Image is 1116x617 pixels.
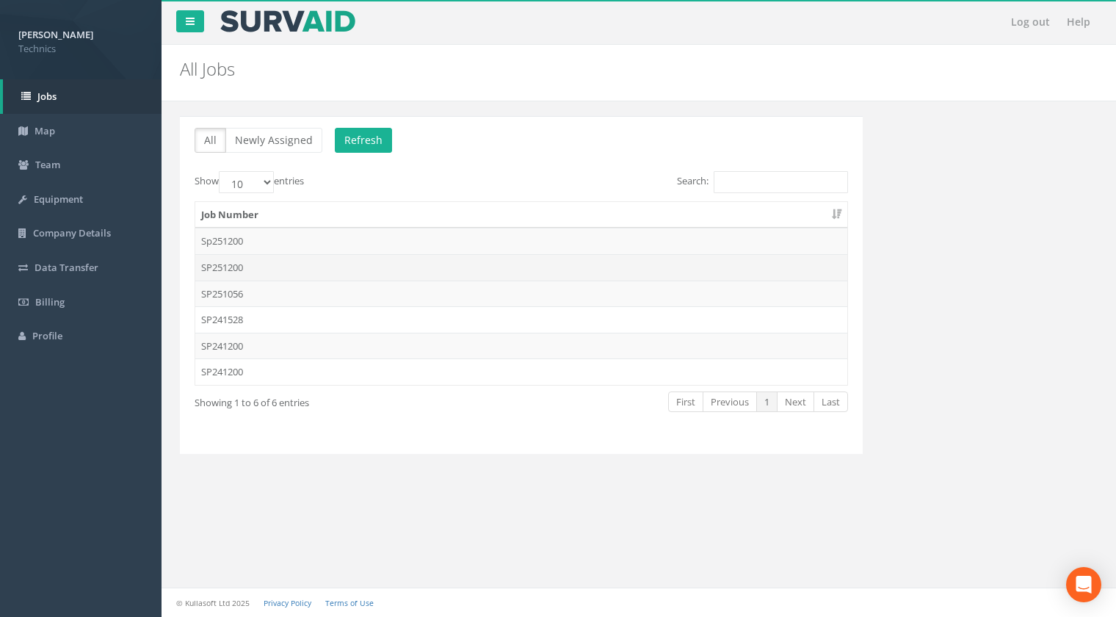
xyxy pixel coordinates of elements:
span: Map [35,124,55,137]
span: Technics [18,42,143,56]
span: Company Details [33,226,111,239]
span: Profile [32,329,62,342]
small: © Kullasoft Ltd 2025 [176,598,250,608]
span: Jobs [37,90,57,103]
a: Next [777,392,814,413]
span: Team [35,158,60,171]
input: Search: [714,171,848,193]
a: Last [814,392,848,413]
div: Showing 1 to 6 of 6 entries [195,390,454,410]
a: Terms of Use [325,598,374,608]
button: All [195,128,226,153]
span: Billing [35,295,65,308]
a: [PERSON_NAME] Technics [18,24,143,55]
label: Search: [677,171,848,193]
h2: All Jobs [180,59,941,79]
th: Job Number: activate to sort column ascending [195,202,847,228]
td: SP241528 [195,306,847,333]
td: SP251056 [195,281,847,307]
a: Privacy Policy [264,598,311,608]
a: Previous [703,392,757,413]
a: Jobs [3,79,162,114]
span: Equipment [34,192,83,206]
strong: [PERSON_NAME] [18,28,93,41]
td: SP241200 [195,333,847,359]
div: Open Intercom Messenger [1066,567,1101,602]
a: First [668,392,703,413]
a: 1 [756,392,778,413]
select: Showentries [219,171,274,193]
span: Data Transfer [35,261,98,274]
button: Newly Assigned [225,128,322,153]
td: Sp251200 [195,228,847,254]
label: Show entries [195,171,304,193]
button: Refresh [335,128,392,153]
td: SP241200 [195,358,847,385]
td: SP251200 [195,254,847,281]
